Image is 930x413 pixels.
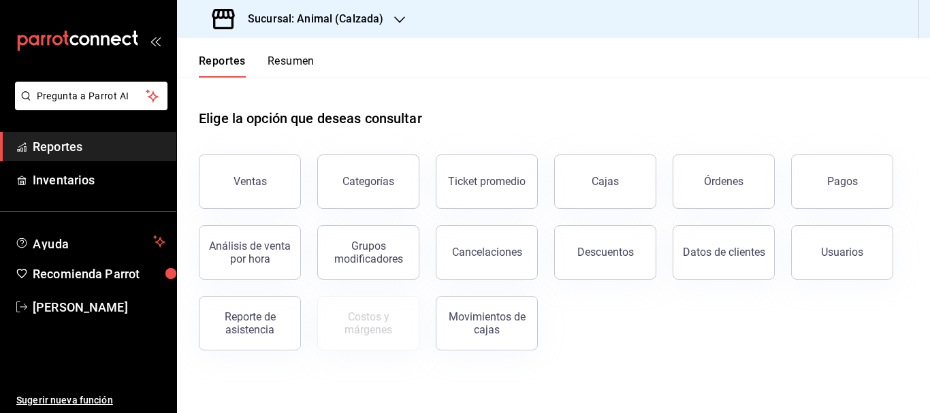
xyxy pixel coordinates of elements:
button: Usuarios [791,225,893,280]
div: Categorías [342,175,394,188]
button: Categorías [317,154,419,209]
div: Datos de clientes [683,246,765,259]
button: Pagos [791,154,893,209]
h3: Sucursal: Animal (Calzada) [237,11,383,27]
button: Análisis de venta por hora [199,225,301,280]
a: Pregunta a Parrot AI [10,99,167,113]
button: Reporte de asistencia [199,296,301,350]
button: Ventas [199,154,301,209]
button: Ticket promedio [436,154,538,209]
div: Grupos modificadores [326,239,411,265]
div: Cajas [592,175,619,188]
button: Cajas [554,154,656,209]
button: Resumen [268,54,315,78]
div: Usuarios [821,246,863,259]
span: Inventarios [33,171,165,189]
span: Recomienda Parrot [33,265,165,283]
div: Costos y márgenes [326,310,411,336]
div: Reporte de asistencia [208,310,292,336]
div: Ticket promedio [448,175,526,188]
div: Ventas [234,175,267,188]
div: Descuentos [577,246,634,259]
span: [PERSON_NAME] [33,298,165,316]
button: Contrata inventarios para ver este reporte [317,296,419,350]
button: Descuentos [554,225,656,280]
span: Pregunta a Parrot AI [37,89,146,103]
div: navigation tabs [199,54,315,78]
span: Ayuda [33,233,148,250]
div: Cancelaciones [452,246,522,259]
button: open_drawer_menu [150,35,161,46]
button: Pregunta a Parrot AI [15,82,167,110]
button: Reportes [199,54,246,78]
button: Grupos modificadores [317,225,419,280]
button: Órdenes [673,154,775,209]
h1: Elige la opción que deseas consultar [199,108,422,129]
span: Reportes [33,137,165,156]
div: Órdenes [704,175,743,188]
button: Movimientos de cajas [436,296,538,350]
button: Datos de clientes [673,225,775,280]
div: Pagos [827,175,858,188]
div: Movimientos de cajas [445,310,529,336]
div: Análisis de venta por hora [208,239,292,265]
span: Sugerir nueva función [16,393,165,408]
button: Cancelaciones [436,225,538,280]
